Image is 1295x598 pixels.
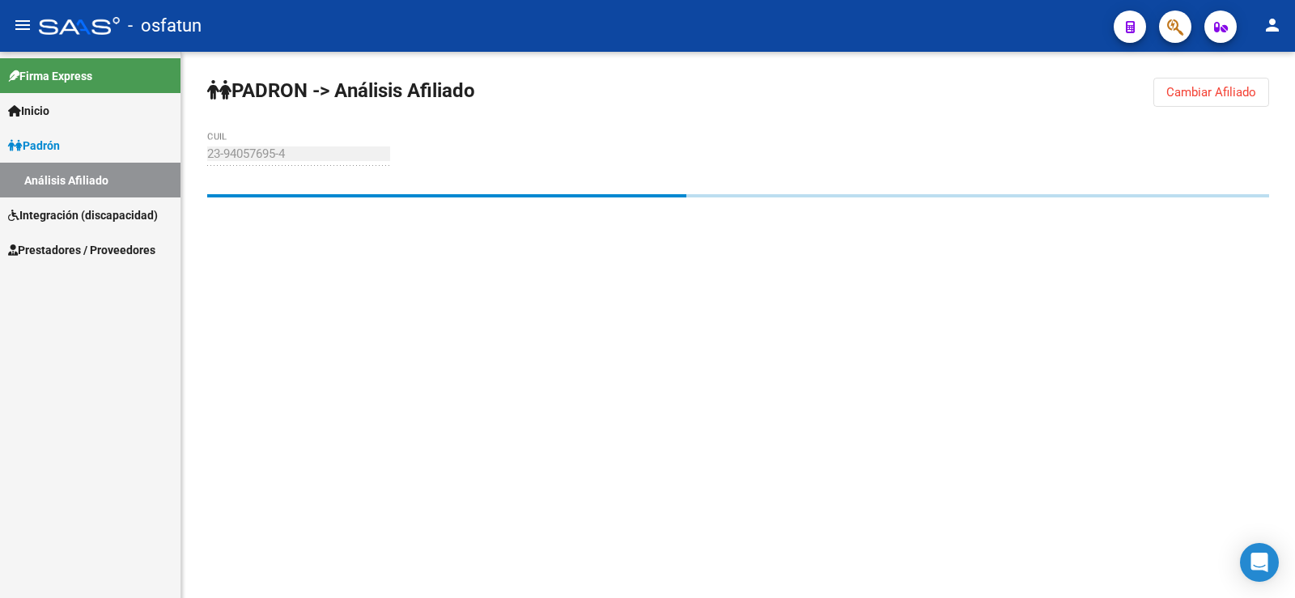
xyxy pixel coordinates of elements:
[8,102,49,120] span: Inicio
[8,206,158,224] span: Integración (discapacidad)
[1166,85,1256,100] span: Cambiar Afiliado
[8,241,155,259] span: Prestadores / Proveedores
[1240,543,1279,582] div: Open Intercom Messenger
[1153,78,1269,107] button: Cambiar Afiliado
[207,79,475,102] strong: PADRON -> Análisis Afiliado
[8,67,92,85] span: Firma Express
[128,8,202,44] span: - osfatun
[1263,15,1282,35] mat-icon: person
[13,15,32,35] mat-icon: menu
[8,137,60,155] span: Padrón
